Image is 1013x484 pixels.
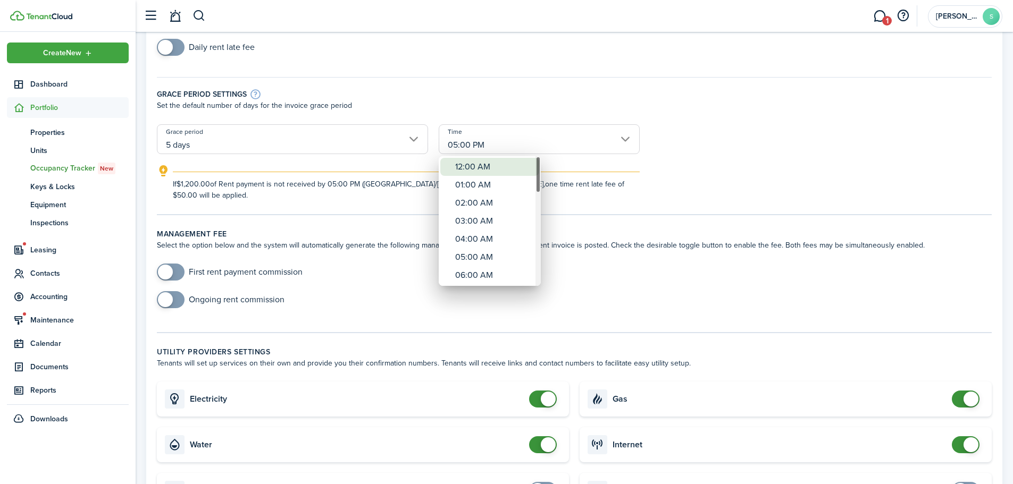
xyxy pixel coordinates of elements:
div: 03:00 AM [455,212,533,230]
div: 12:00 AM [455,158,533,176]
div: 04:00 AM [455,230,533,248]
mbsc-wheel: Time [439,156,541,286]
div: 02:00 AM [455,194,533,212]
div: 06:00 AM [455,266,533,284]
div: 01:00 AM [455,176,533,194]
div: 05:00 AM [455,248,533,266]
